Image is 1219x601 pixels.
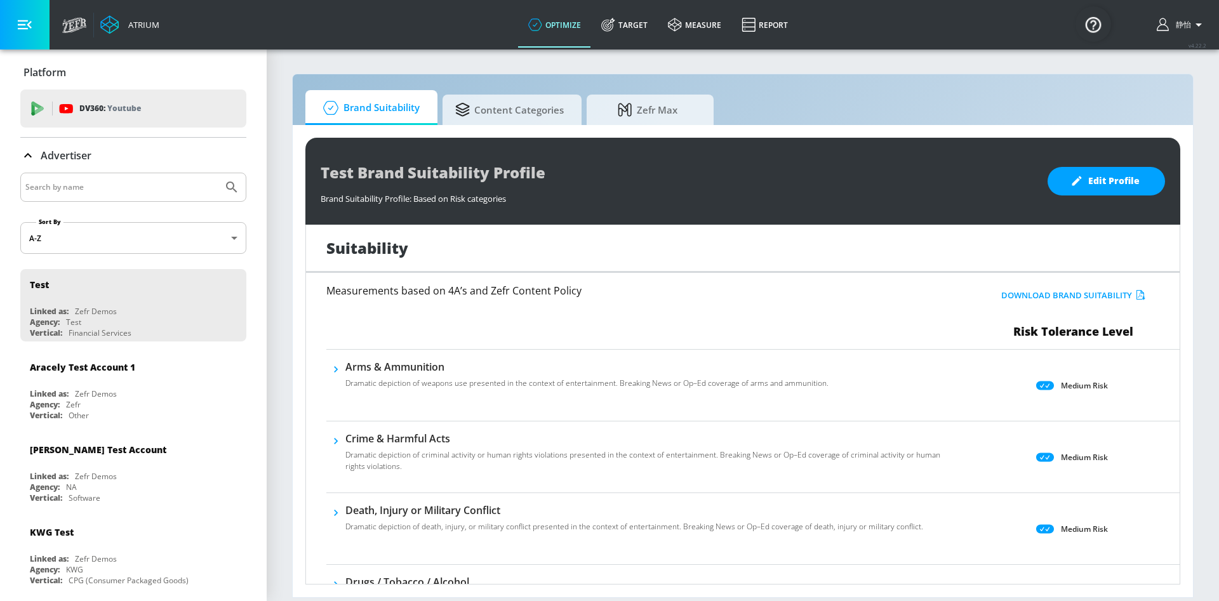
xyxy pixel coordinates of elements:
[318,93,420,123] span: Brand Suitability
[30,388,69,399] div: Linked as:
[20,434,246,506] div: [PERSON_NAME] Test AccountLinked as:Zefr DemosAgency:NAVertical:Software
[518,2,591,48] a: optimize
[30,317,60,327] div: Agency:
[599,95,696,125] span: Zefr Max
[345,449,947,472] p: Dramatic depiction of criminal activity or human rights violations presented in the context of en...
[1048,167,1165,195] button: Edit Profile
[345,432,947,446] h6: Crime & Harmful Acts
[30,575,62,586] div: Vertical:
[66,317,81,327] div: Test
[345,503,923,540] div: Death, Injury or Military ConflictDramatic depiction of death, injury, or military conflict prese...
[66,564,83,575] div: KWG
[66,399,81,410] div: Zefr
[100,15,159,34] a: Atrium
[1157,17,1206,32] button: 静怡
[345,575,947,589] h6: Drugs / Tobacco / Alcohol
[1076,6,1111,42] button: Open Resource Center
[79,102,141,116] p: DV360:
[30,327,62,338] div: Vertical:
[75,306,117,317] div: Zefr Demos
[731,2,798,48] a: Report
[345,432,947,480] div: Crime & Harmful ActsDramatic depiction of criminal activity or human rights violations presented ...
[30,564,60,575] div: Agency:
[591,2,658,48] a: Target
[345,521,923,532] p: Dramatic depiction of death, injury, or military conflict presented in the context of entertainme...
[345,360,829,397] div: Arms & AmmunitionDramatic depiction of weapons use presented in the context of entertainment. Bre...
[998,286,1149,305] button: Download Brand Suitability
[20,352,246,424] div: Aracely Test Account 1Linked as:Zefr DemosAgency:ZefrVertical:Other
[1073,173,1140,189] span: Edit Profile
[20,269,246,341] div: TestLinked as:Zefr DemosAgency:TestVertical:Financial Services
[20,55,246,90] div: Platform
[23,65,66,79] p: Platform
[1061,451,1108,464] p: Medium Risk
[41,149,91,162] p: Advertiser
[30,471,69,482] div: Linked as:
[321,187,1035,204] div: Brand Suitability Profile: Based on Risk categories
[326,237,408,258] h1: Suitability
[75,553,117,564] div: Zefr Demos
[455,95,564,125] span: Content Categories
[30,399,60,410] div: Agency:
[658,2,731,48] a: measure
[36,218,63,226] label: Sort By
[75,471,117,482] div: Zefr Demos
[30,444,166,456] div: [PERSON_NAME] Test Account
[30,482,60,492] div: Agency:
[20,138,246,173] div: Advertiser
[1013,324,1133,339] span: Risk Tolerance Level
[30,361,135,373] div: Aracely Test Account 1
[30,410,62,421] div: Vertical:
[25,179,218,195] input: Search by name
[20,517,246,589] div: KWG TestLinked as:Zefr DemosAgency:KWGVertical:CPG (Consumer Packaged Goods)
[30,279,49,291] div: Test
[69,410,89,421] div: Other
[1189,42,1206,49] span: v 4.22.2
[123,19,159,30] div: Atrium
[1061,379,1108,392] p: Medium Risk
[30,526,74,538] div: KWG Test
[30,306,69,317] div: Linked as:
[75,388,117,399] div: Zefr Demos
[345,503,923,517] h6: Death, Injury or Military Conflict
[20,222,246,254] div: A-Z
[69,492,100,503] div: Software
[66,482,77,492] div: NA
[326,286,895,296] h6: Measurements based on 4A’s and Zefr Content Policy
[1061,522,1108,536] p: Medium Risk
[1171,20,1191,30] span: login as: yin_jingyi@legoliss.co.jp
[345,360,829,374] h6: Arms & Ammunition
[69,327,131,338] div: Financial Services
[30,553,69,564] div: Linked as:
[345,378,829,389] p: Dramatic depiction of weapons use presented in the context of entertainment. Breaking News or Op–...
[107,102,141,115] p: Youtube
[69,575,189,586] div: CPG (Consumer Packaged Goods)
[30,492,62,503] div: Vertical:
[20,89,246,128] div: DV360: Youtube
